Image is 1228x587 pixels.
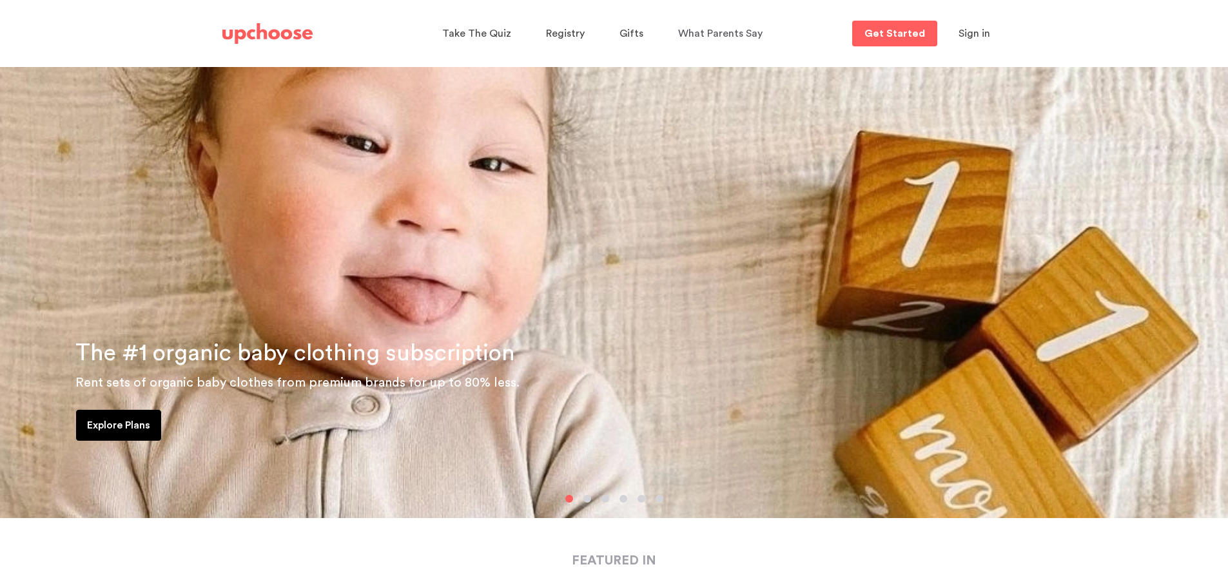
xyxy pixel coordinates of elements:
span: The #1 organic baby clothing subscription [75,342,515,365]
span: What Parents Say [678,28,763,39]
a: What Parents Say [678,21,766,46]
button: Sign in [942,21,1006,46]
a: Take The Quiz [442,21,515,46]
span: Registry [546,28,585,39]
img: UpChoose [222,23,313,44]
a: Registry [546,21,589,46]
p: Get Started [864,28,925,39]
span: Gifts [619,28,643,39]
span: Sign in [959,28,990,39]
a: UpChoose [222,21,313,47]
a: Gifts [619,21,647,46]
p: Rent sets of organic baby clothes from premium brands for up to 80% less. [75,372,1213,393]
p: Explore Plans [87,418,150,433]
a: Get Started [852,21,937,46]
strong: FEATURED IN [572,554,656,567]
span: Take The Quiz [442,28,511,39]
a: Explore Plans [76,410,161,441]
